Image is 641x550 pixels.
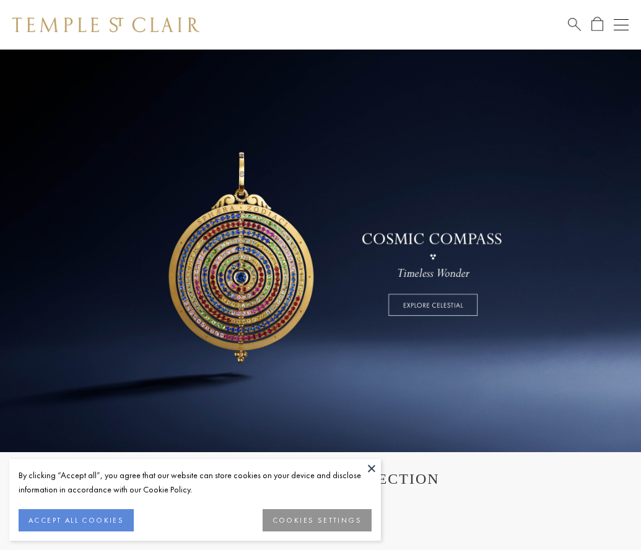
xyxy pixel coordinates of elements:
a: Search [568,17,581,32]
img: Temple St. Clair [12,17,199,32]
div: By clicking “Accept all”, you agree that our website can store cookies on your device and disclos... [19,468,372,497]
a: Open Shopping Bag [591,17,603,32]
button: Open navigation [614,17,629,32]
button: ACCEPT ALL COOKIES [19,509,134,531]
button: COOKIES SETTINGS [263,509,372,531]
